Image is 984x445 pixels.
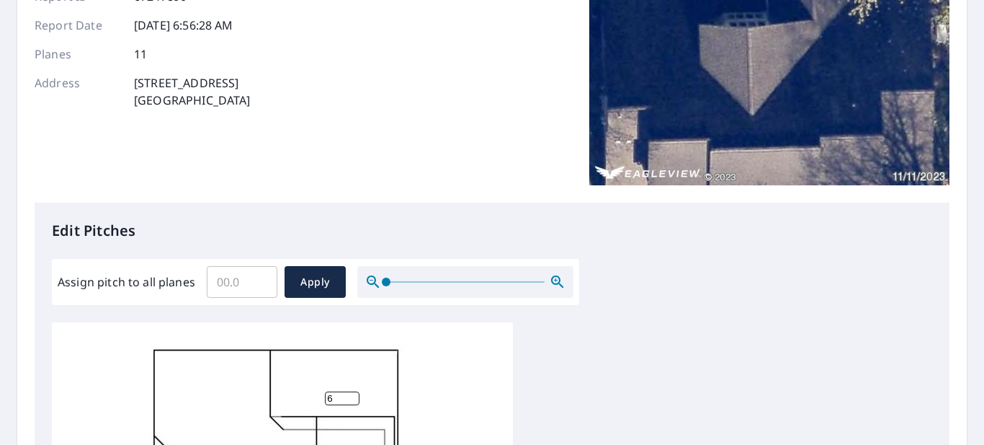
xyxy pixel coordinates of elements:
p: [DATE] 6:56:28 AM [134,17,233,34]
button: Apply [285,266,346,298]
p: Address [35,74,121,109]
p: Report Date [35,17,121,34]
span: Apply [296,273,334,291]
p: 11 [134,45,147,63]
p: [STREET_ADDRESS] [GEOGRAPHIC_DATA] [134,74,251,109]
label: Assign pitch to all planes [58,273,195,291]
input: 00.0 [207,262,277,302]
p: Edit Pitches [52,220,932,242]
p: Planes [35,45,121,63]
